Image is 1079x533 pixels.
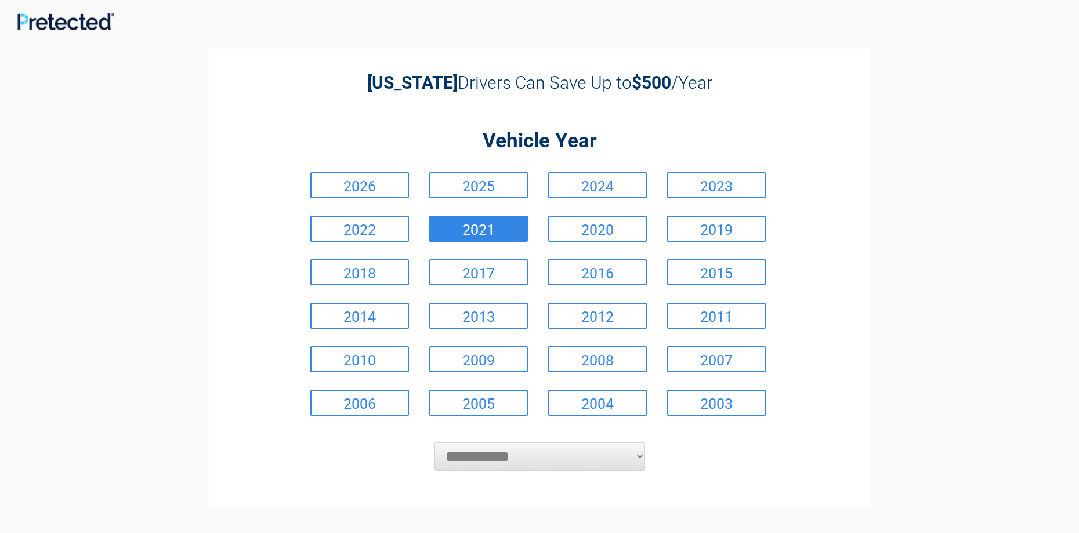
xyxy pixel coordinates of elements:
h2: Vehicle Year [307,128,772,155]
a: 2011 [667,303,766,329]
a: 2025 [429,172,528,198]
a: 2015 [667,259,766,285]
a: 2019 [667,216,766,242]
a: 2005 [429,390,528,416]
b: [US_STATE] [367,72,458,93]
a: 2008 [548,346,647,372]
a: 2010 [310,346,409,372]
a: 2018 [310,259,409,285]
a: 2022 [310,216,409,242]
a: 2016 [548,259,647,285]
a: 2004 [548,390,647,416]
a: 2006 [310,390,409,416]
a: 2026 [310,172,409,198]
a: 2024 [548,172,647,198]
a: 2017 [429,259,528,285]
a: 2023 [667,172,766,198]
b: $500 [632,72,671,93]
a: 2003 [667,390,766,416]
a: 2009 [429,346,528,372]
img: Main Logo [17,13,114,30]
h2: Drivers Can Save Up to /Year [307,72,772,93]
a: 2013 [429,303,528,329]
a: 2012 [548,303,647,329]
a: 2021 [429,216,528,242]
a: 2020 [548,216,647,242]
a: 2014 [310,303,409,329]
a: 2007 [667,346,766,372]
